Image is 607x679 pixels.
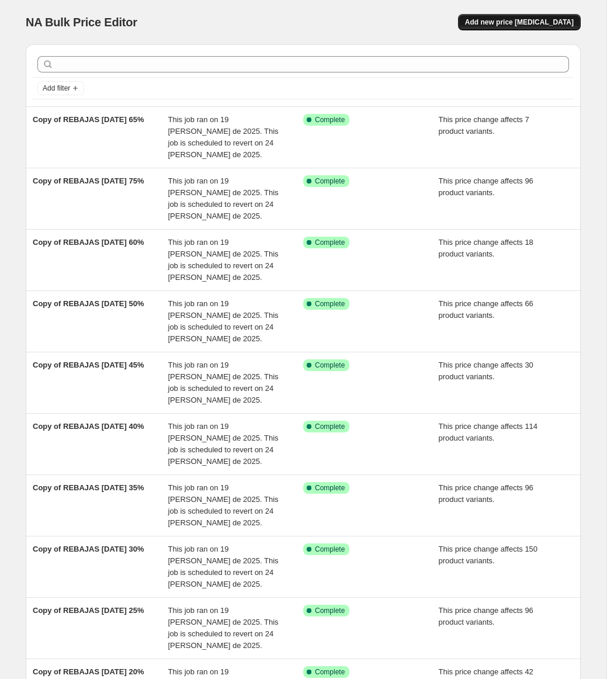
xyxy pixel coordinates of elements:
span: Complete [315,483,345,493]
button: Add new price [MEDICAL_DATA] [458,14,581,30]
span: Add filter [43,84,70,93]
span: This job ran on 19 [PERSON_NAME] de 2025. This job is scheduled to revert on 24 [PERSON_NAME] de ... [168,422,279,466]
span: This price change affects 18 product variants. [439,238,533,258]
span: Copy of REBAJAS [DATE] 65% [33,115,144,124]
span: This price change affects 66 product variants. [439,299,533,320]
span: This price change affects 7 product variants. [439,115,529,136]
span: This job ran on 19 [PERSON_NAME] de 2025. This job is scheduled to revert on 24 [PERSON_NAME] de ... [168,606,279,650]
span: This price change affects 96 product variants. [439,483,533,504]
span: Complete [315,361,345,370]
span: NA Bulk Price Editor [26,16,137,29]
span: Complete [315,606,345,615]
span: This job ran on 19 [PERSON_NAME] de 2025. This job is scheduled to revert on 24 [PERSON_NAME] de ... [168,299,279,343]
button: Add filter [37,81,84,95]
span: Complete [315,422,345,431]
span: Complete [315,238,345,247]
span: This job ran on 19 [PERSON_NAME] de 2025. This job is scheduled to revert on 24 [PERSON_NAME] de ... [168,361,279,404]
span: This job ran on 19 [PERSON_NAME] de 2025. This job is scheduled to revert on 24 [PERSON_NAME] de ... [168,238,279,282]
span: Copy of REBAJAS [DATE] 50% [33,299,144,308]
span: Complete [315,667,345,677]
span: This job ran on 19 [PERSON_NAME] de 2025. This job is scheduled to revert on 24 [PERSON_NAME] de ... [168,176,279,220]
span: This price change affects 30 product variants. [439,361,533,381]
span: Copy of REBAJAS [DATE] 30% [33,545,144,553]
span: This price change affects 150 product variants. [439,545,538,565]
span: Copy of REBAJAS [DATE] 35% [33,483,144,492]
span: Copy of REBAJAS [DATE] 40% [33,422,144,431]
span: Complete [315,299,345,309]
span: This price change affects 96 product variants. [439,606,533,626]
span: This price change affects 114 product variants. [439,422,538,442]
span: Copy of REBAJAS [DATE] 25% [33,606,144,615]
span: This job ran on 19 [PERSON_NAME] de 2025. This job is scheduled to revert on 24 [PERSON_NAME] de ... [168,115,279,159]
span: Copy of REBAJAS [DATE] 75% [33,176,144,185]
span: Complete [315,115,345,124]
span: Copy of REBAJAS [DATE] 20% [33,667,144,676]
span: Complete [315,176,345,186]
span: Copy of REBAJAS [DATE] 60% [33,238,144,247]
span: Add new price [MEDICAL_DATA] [465,18,574,27]
span: This job ran on 19 [PERSON_NAME] de 2025. This job is scheduled to revert on 24 [PERSON_NAME] de ... [168,545,279,588]
span: Copy of REBAJAS [DATE] 45% [33,361,144,369]
span: This job ran on 19 [PERSON_NAME] de 2025. This job is scheduled to revert on 24 [PERSON_NAME] de ... [168,483,279,527]
span: This price change affects 96 product variants. [439,176,533,197]
span: Complete [315,545,345,554]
